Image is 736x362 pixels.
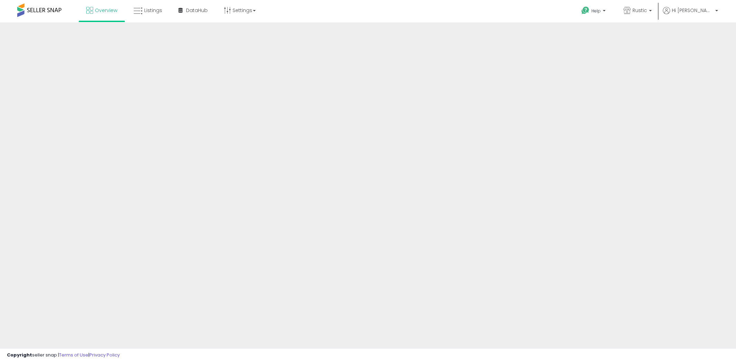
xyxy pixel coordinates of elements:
[576,1,612,22] a: Help
[632,7,647,14] span: Rustic
[591,8,601,14] span: Help
[581,6,590,15] i: Get Help
[144,7,162,14] span: Listings
[95,7,117,14] span: Overview
[672,7,713,14] span: Hi [PERSON_NAME]
[186,7,208,14] span: DataHub
[663,7,718,22] a: Hi [PERSON_NAME]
